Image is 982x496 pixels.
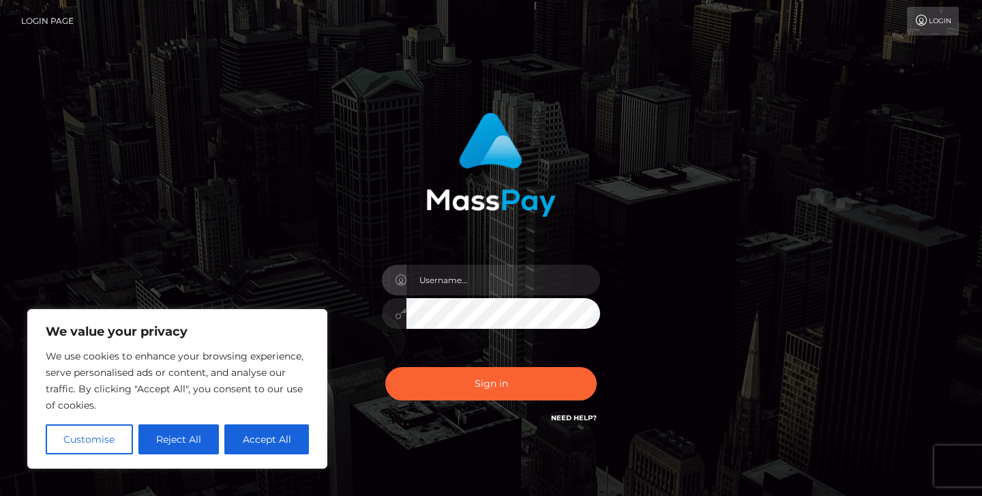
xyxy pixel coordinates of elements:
[426,113,556,217] img: MassPay Login
[46,323,309,340] p: We value your privacy
[138,424,220,454] button: Reject All
[27,309,327,469] div: We value your privacy
[21,7,74,35] a: Login Page
[46,348,309,413] p: We use cookies to enhance your browsing experience, serve personalised ads or content, and analys...
[551,413,597,422] a: Need Help?
[224,424,309,454] button: Accept All
[385,367,597,400] button: Sign in
[907,7,959,35] a: Login
[406,265,600,295] input: Username...
[46,424,133,454] button: Customise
